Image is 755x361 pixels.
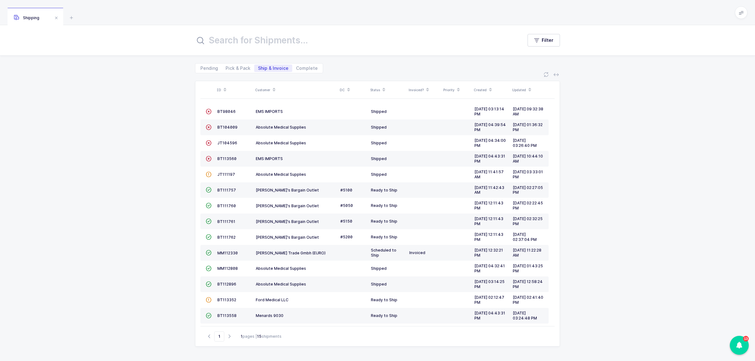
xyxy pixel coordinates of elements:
[256,219,319,224] span: [PERSON_NAME]'s Bargain Outlet
[513,154,543,164] span: [DATE] 10:44:10 AM
[256,141,306,145] span: Absolute Medical Supplies
[256,282,306,286] span: Absolute Medical Supplies
[256,235,319,240] span: [PERSON_NAME]'s Bargain Outlet
[206,125,211,130] span: 
[217,109,236,114] span: BT98046
[370,85,405,95] div: Status
[371,235,397,239] span: Ready to Ship
[217,219,235,224] span: BT111761
[340,219,352,224] span: #5150
[256,203,319,208] span: [PERSON_NAME]'s Bargain Outlet
[730,336,749,355] div: 13
[371,282,387,286] span: Shipped
[443,85,470,95] div: Priority
[241,334,243,339] b: 1
[743,336,749,342] div: 13
[340,85,366,95] div: DC
[340,203,353,208] span: #5050
[513,232,537,242] span: [DATE] 02:37:04 PM
[256,313,283,318] span: Menards 9030
[258,66,288,70] span: Ship & Invoice
[206,282,211,286] span: 
[513,216,543,226] span: [DATE] 02:32:25 PM
[256,297,288,302] span: Ford Medical LLC
[513,279,543,289] span: [DATE] 12:58:24 PM
[513,107,543,116] span: [DATE] 09:32:38 AM
[474,216,503,226] span: [DATE] 12:11:43 PM
[217,282,236,286] span: BT112896
[542,37,553,43] span: Filter
[206,297,211,302] span: 
[474,169,504,179] span: [DATE] 11:41:57 AM
[513,185,543,195] span: [DATE] 02:27:05 PM
[474,232,503,242] span: [DATE] 12:11:43 PM
[217,125,238,130] span: BT104009
[474,185,504,195] span: [DATE] 11:42:43 AM
[296,66,318,70] span: Complete
[256,188,319,192] span: [PERSON_NAME]'s Bargain Outlet
[513,295,543,305] span: [DATE] 02:41:40 PM
[474,264,505,273] span: [DATE] 04:32:41 PM
[513,201,543,210] span: [DATE] 02:22:45 PM
[256,156,283,161] span: EMS IMPORTS
[217,141,237,145] span: JT104596
[474,107,504,116] span: [DATE] 03:13:14 PM
[256,109,283,114] span: EMS IMPORTS
[371,156,387,161] span: Shipped
[513,138,537,148] span: [DATE] 03:26:40 PM
[528,34,560,47] button: Filter
[371,266,387,271] span: Shipped
[206,266,211,271] span: 
[206,172,211,177] span: 
[513,248,541,258] span: [DATE] 11:22:28 AM
[217,313,237,318] span: BT113558
[371,188,397,192] span: Ready to Ship
[474,85,508,95] div: Created
[206,313,211,318] span: 
[217,297,236,302] span: BT113352
[195,33,515,48] input: Search for Shipments...
[371,219,397,224] span: Ready to Ship
[512,85,547,95] div: Updated
[340,188,352,192] span: #5100
[474,122,506,132] span: [DATE] 04:39:54 PM
[371,141,387,145] span: Shipped
[200,66,218,70] span: Pending
[217,85,251,95] div: ID
[226,66,250,70] span: Pick & Pack
[206,156,211,161] span: 
[241,334,282,339] div: pages | shipments
[217,266,238,271] span: MM112808
[256,266,306,271] span: Absolute Medical Supplies
[474,201,503,210] span: [DATE] 12:11:43 PM
[206,141,211,145] span: 
[371,109,387,114] span: Shipped
[474,248,503,258] span: [DATE] 12:32:21 PM
[474,279,505,289] span: [DATE] 03:14:25 PM
[474,295,504,305] span: [DATE] 02:12:47 PM
[513,311,537,320] span: [DATE] 03:24:48 PM
[340,235,353,239] span: #5200
[371,297,397,302] span: Ready to Ship
[513,122,543,132] span: [DATE] 01:36:32 PM
[214,331,224,342] span: Go to
[474,311,505,320] span: [DATE] 04:43:31 PM
[206,219,211,224] span: 
[256,251,326,255] span: [PERSON_NAME] Trade Gmbh (EURO)
[257,334,261,339] b: 15
[217,235,236,240] span: BT111762
[371,172,387,177] span: Shipped
[371,203,397,208] span: Ready to Ship
[206,250,211,255] span: 
[217,156,237,161] span: BT113560
[256,172,306,177] span: Absolute Medical Supplies
[474,154,505,164] span: [DATE] 04:43:31 PM
[206,109,211,114] span: 
[206,187,211,192] span: 
[217,188,236,192] span: BT111757
[474,138,506,148] span: [DATE] 04:34:00 PM
[371,248,396,258] span: Scheduled to Ship
[217,203,236,208] span: BT111760
[217,251,238,255] span: MM112330
[513,169,543,179] span: [DATE] 03:33:01 PM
